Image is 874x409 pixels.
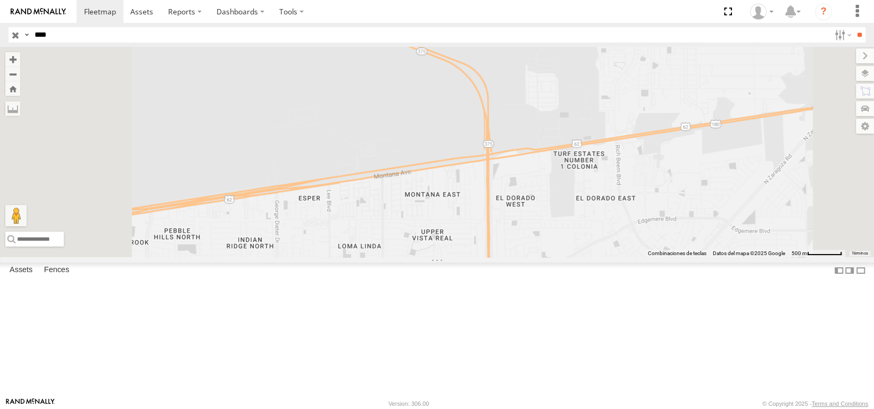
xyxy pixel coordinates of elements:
label: Dock Summary Table to the Left [834,263,844,278]
span: Datos del mapa ©2025 Google [713,250,785,256]
label: Search Query [22,27,31,43]
div: Version: 306.00 [388,400,429,407]
label: Search Filter Options [830,27,853,43]
a: Términos (se abre en una nueva pestaña) [851,251,868,255]
label: Dock Summary Table to the Right [844,263,855,278]
label: Map Settings [856,119,874,134]
button: Zoom Home [5,81,20,96]
span: 500 m [792,250,807,256]
div: Erick Ramirez [746,4,777,20]
button: Escala del mapa: 500 m por 62 píxeles [788,250,845,257]
button: Zoom out [5,67,20,81]
img: rand-logo.svg [11,8,66,15]
a: Visit our Website [6,398,55,409]
label: Hide Summary Table [855,263,866,278]
label: Fences [39,263,74,278]
button: Zoom in [5,52,20,67]
a: Terms and Conditions [812,400,868,407]
button: Combinaciones de teclas [648,250,706,257]
label: Measure [5,101,20,116]
i: ? [815,3,832,20]
label: Assets [4,263,38,278]
div: © Copyright 2025 - [762,400,868,407]
button: Arrastra al hombrecito al mapa para abrir Street View [5,205,27,226]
